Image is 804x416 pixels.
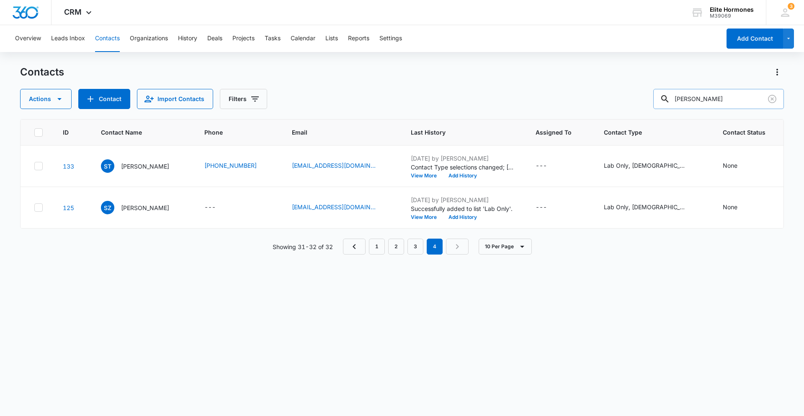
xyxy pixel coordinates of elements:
[63,163,74,170] a: Navigate to contact details page for Scott Tenold
[204,203,231,213] div: Phone - - Select to Edit Field
[348,25,369,52] button: Reports
[407,239,423,255] a: Page 3
[388,239,404,255] a: Page 2
[411,204,515,213] p: Successfully added to list 'Lab Only'.
[411,215,443,220] button: View More
[788,3,794,10] span: 3
[604,128,691,137] span: Contact Type
[723,203,752,213] div: Contact Status - None - Select to Edit Field
[204,161,257,170] a: [PHONE_NUMBER]
[536,203,547,213] div: ---
[101,159,114,173] span: ST
[770,65,784,79] button: Actions
[727,29,783,49] button: Add Contact
[411,173,443,178] button: View More
[723,203,737,211] div: None
[723,161,737,170] div: None
[292,128,379,137] span: Email
[292,161,391,171] div: Email - scotttenold45@gmail.com - Select to Edit Field
[379,25,402,52] button: Settings
[121,162,169,171] p: [PERSON_NAME]
[723,128,765,137] span: Contact Status
[178,25,197,52] button: History
[63,204,74,211] a: Navigate to contact details page for Scott Zettler
[479,239,532,255] button: 10 Per Page
[765,92,779,106] button: Clear
[130,25,168,52] button: Organizations
[536,203,562,213] div: Assigned To - - Select to Edit Field
[443,215,483,220] button: Add History
[273,242,333,251] p: Showing 31-32 of 32
[51,25,85,52] button: Leads Inbox
[63,128,69,137] span: ID
[101,159,184,173] div: Contact Name - Scott Tenold - Select to Edit Field
[604,203,688,211] div: Lab Only, [DEMOGRAPHIC_DATA]
[15,25,41,52] button: Overview
[443,173,483,178] button: Add History
[788,3,794,10] div: notifications count
[411,128,503,137] span: Last History
[20,89,72,109] button: Actions
[220,89,267,109] button: Filters
[536,161,562,171] div: Assigned To - - Select to Edit Field
[137,89,213,109] button: Import Contacts
[64,8,82,16] span: CRM
[207,25,222,52] button: Deals
[427,239,443,255] em: 4
[710,13,754,19] div: account id
[411,195,515,204] p: [DATE] by [PERSON_NAME]
[604,161,688,170] div: Lab Only, [DEMOGRAPHIC_DATA]
[121,203,169,212] p: [PERSON_NAME]
[204,128,260,137] span: Phone
[292,161,376,170] a: [EMAIL_ADDRESS][DOMAIN_NAME]
[369,239,385,255] a: Page 1
[232,25,255,52] button: Projects
[204,203,216,213] div: ---
[204,161,272,171] div: Phone - (715) 577-7010 - Select to Edit Field
[95,25,120,52] button: Contacts
[653,89,784,109] input: Search Contacts
[411,163,515,172] p: Contact Type selections changed; [DEMOGRAPHIC_DATA] was added.
[291,25,315,52] button: Calendar
[536,128,572,137] span: Assigned To
[101,128,172,137] span: Contact Name
[325,25,338,52] button: Lists
[411,154,515,163] p: [DATE] by [PERSON_NAME]
[604,161,703,171] div: Contact Type - Lab Only, male - Select to Edit Field
[292,203,391,213] div: Email - scottzettler@hotmail.com - Select to Edit Field
[20,66,64,78] h1: Contacts
[536,161,547,171] div: ---
[101,201,184,214] div: Contact Name - Scott Zettler - Select to Edit Field
[343,239,469,255] nav: Pagination
[343,239,366,255] a: Previous Page
[292,203,376,211] a: [EMAIL_ADDRESS][DOMAIN_NAME]
[78,89,130,109] button: Add Contact
[710,6,754,13] div: account name
[101,201,114,214] span: SZ
[604,203,703,213] div: Contact Type - Lab Only, male - Select to Edit Field
[723,161,752,171] div: Contact Status - None - Select to Edit Field
[265,25,281,52] button: Tasks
